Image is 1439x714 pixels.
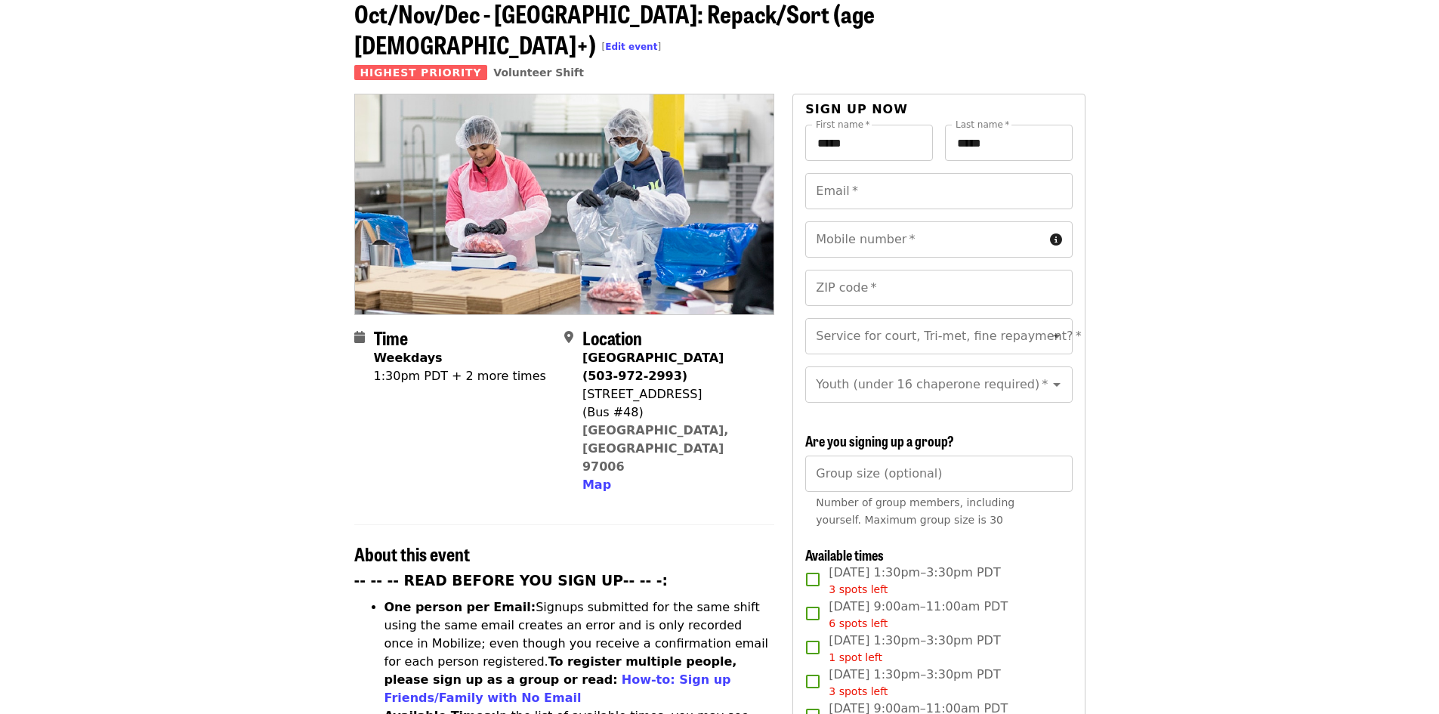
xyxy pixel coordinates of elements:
a: [GEOGRAPHIC_DATA], [GEOGRAPHIC_DATA] 97006 [582,423,729,474]
span: Are you signing up a group? [805,431,954,450]
span: About this event [354,540,470,567]
span: 3 spots left [829,685,888,697]
span: 6 spots left [829,617,888,629]
input: Mobile number [805,221,1043,258]
span: [DATE] 1:30pm–3:30pm PDT [829,632,1000,666]
div: [STREET_ADDRESS] [582,385,762,403]
span: Time [374,324,408,351]
input: Email [805,173,1072,209]
input: Last name [945,125,1073,161]
span: 3 spots left [829,583,888,595]
span: Available times [805,545,884,564]
label: Last name [956,120,1009,129]
img: Oct/Nov/Dec - Beaverton: Repack/Sort (age 10+) organized by Oregon Food Bank [355,94,774,314]
input: [object Object] [805,456,1072,492]
strong: -- -- -- READ BEFORE YOU SIGN UP-- -- -: [354,573,669,589]
strong: One person per Email: [384,600,536,614]
div: 1:30pm PDT + 2 more times [374,367,546,385]
span: Number of group members, including yourself. Maximum group size is 30 [816,496,1014,526]
i: circle-info icon [1050,233,1062,247]
button: Open [1046,326,1067,347]
li: Signups submitted for the same shift using the same email creates an error and is only recorded o... [384,598,775,707]
span: Location [582,324,642,351]
strong: [GEOGRAPHIC_DATA] (503-972-2993) [582,351,724,383]
a: Volunteer Shift [493,66,584,79]
span: [DATE] 1:30pm–3:30pm PDT [829,666,1000,700]
span: 1 spot left [829,651,882,663]
span: [ ] [602,42,662,52]
input: First name [805,125,933,161]
a: How-to: Sign up Friends/Family with No Email [384,672,731,705]
strong: To register multiple people, please sign up as a group or read: [384,654,737,687]
input: ZIP code [805,270,1072,306]
label: First name [816,120,870,129]
i: map-marker-alt icon [564,330,573,345]
button: Map [582,476,611,494]
a: Edit event [605,42,657,52]
span: [DATE] 9:00am–11:00am PDT [829,598,1008,632]
span: Map [582,478,611,492]
button: Open [1046,374,1067,395]
div: (Bus #48) [582,403,762,422]
i: calendar icon [354,330,365,345]
span: Highest Priority [354,65,488,80]
span: [DATE] 1:30pm–3:30pm PDT [829,564,1000,598]
strong: Weekdays [374,351,443,365]
span: Sign up now [805,102,908,116]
